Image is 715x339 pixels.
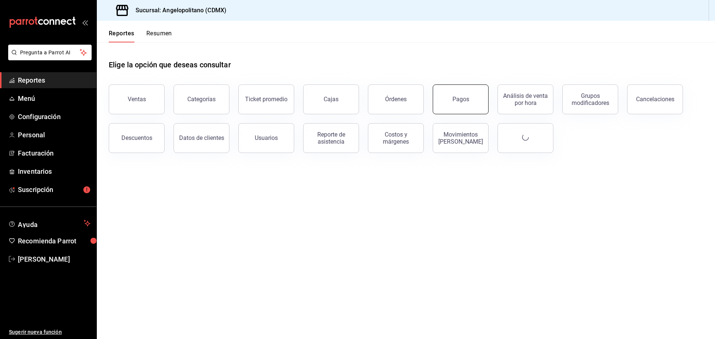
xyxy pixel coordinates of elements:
span: Ayuda [18,219,81,228]
h1: Elige la opción que deseas consultar [109,59,231,70]
button: Descuentos [109,123,165,153]
span: Pregunta a Parrot AI [20,49,80,57]
div: Reporte de asistencia [308,131,354,145]
button: Movimientos [PERSON_NAME] [433,123,489,153]
button: Costos y márgenes [368,123,424,153]
div: Descuentos [121,134,152,141]
button: Grupos modificadores [562,84,618,114]
div: Usuarios [255,134,278,141]
button: Pregunta a Parrot AI [8,45,92,60]
a: Pregunta a Parrot AI [5,54,92,62]
div: Órdenes [385,96,407,103]
button: Resumen [146,30,172,42]
span: Menú [18,93,90,103]
div: Ticket promedio [245,96,287,103]
span: Configuración [18,112,90,122]
button: Órdenes [368,84,424,114]
button: Reportes [109,30,134,42]
span: Inventarios [18,166,90,176]
div: navigation tabs [109,30,172,42]
button: open_drawer_menu [82,19,88,25]
span: Recomienda Parrot [18,236,90,246]
span: Suscripción [18,185,90,195]
div: Datos de clientes [179,134,224,141]
span: Personal [18,130,90,140]
span: Sugerir nueva función [9,328,90,336]
button: Análisis de venta por hora [498,84,553,114]
h3: Sucursal: Angelopolitano (CDMX) [130,6,226,15]
button: Reporte de asistencia [303,123,359,153]
div: Pagos [452,96,469,103]
button: Cancelaciones [627,84,683,114]
button: Ventas [109,84,165,114]
button: Usuarios [238,123,294,153]
div: Grupos modificadores [567,92,613,106]
div: Análisis de venta por hora [502,92,549,106]
div: Cancelaciones [636,96,674,103]
span: Facturación [18,148,90,158]
button: Categorías [174,84,229,114]
button: Datos de clientes [174,123,229,153]
div: Movimientos [PERSON_NAME] [438,131,484,145]
span: [PERSON_NAME] [18,254,90,264]
div: Cajas [324,96,339,103]
div: Costos y márgenes [373,131,419,145]
button: Cajas [303,84,359,114]
span: Reportes [18,75,90,85]
div: Categorías [187,96,216,103]
button: Ticket promedio [238,84,294,114]
button: Pagos [433,84,489,114]
div: Ventas [128,96,146,103]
